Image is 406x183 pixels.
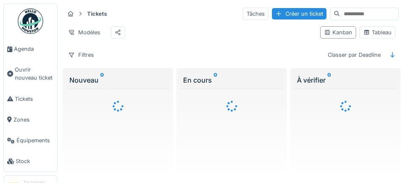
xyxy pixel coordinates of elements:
[84,10,110,18] strong: Tickets
[16,157,54,165] span: Stock
[4,39,57,59] a: Agenda
[327,75,331,85] sup: 0
[18,8,43,34] img: Badge_color-CXgf-gQk.svg
[4,59,57,88] a: Ouvrir nouveau ticket
[324,49,384,61] div: Classer par Deadline
[297,75,394,85] div: À vérifier
[15,95,54,103] span: Tickets
[15,66,54,82] span: Ouvrir nouveau ticket
[64,26,104,39] div: Modèles
[214,75,217,85] sup: 0
[16,136,54,144] span: Équipements
[183,75,280,85] div: En cours
[4,130,57,151] a: Équipements
[69,75,166,85] div: Nouveau
[14,45,54,53] span: Agenda
[272,8,326,19] div: Créer un ticket
[64,49,98,61] div: Filtres
[14,116,54,124] span: Zones
[4,89,57,109] a: Tickets
[4,109,57,130] a: Zones
[243,8,269,20] div: Tâches
[363,28,392,36] div: Tableau
[4,151,57,172] a: Stock
[324,28,352,36] div: Kanban
[100,75,104,85] sup: 0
